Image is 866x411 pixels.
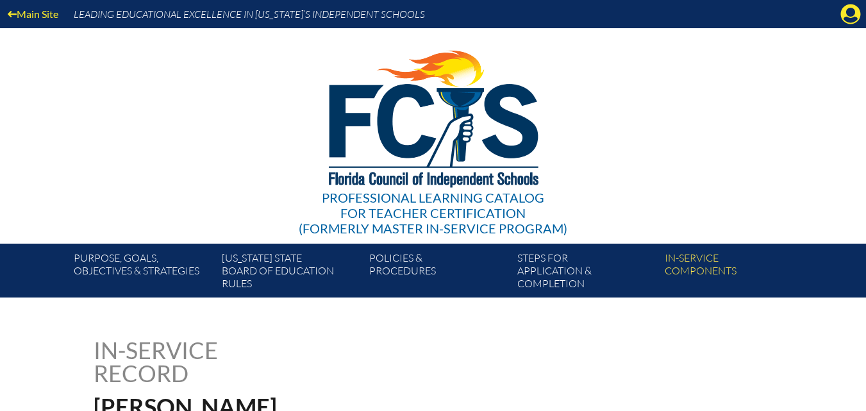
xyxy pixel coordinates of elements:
div: Professional Learning Catalog (formerly Master In-service Program) [299,190,567,236]
svg: Manage account [840,4,861,24]
a: [US_STATE] StateBoard of Education rules [217,249,364,298]
a: Main Site [3,5,63,22]
img: FCISlogo221.eps [301,28,565,203]
a: Purpose, goals,objectives & strategies [69,249,216,298]
a: Policies &Procedures [364,249,512,298]
h1: In-service record [94,339,352,385]
span: for Teacher Certification [340,205,526,221]
a: Steps forapplication & completion [512,249,660,298]
a: In-servicecomponents [660,249,807,298]
a: Professional Learning Catalog for Teacher Certification(formerly Master In-service Program) [294,26,572,239]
